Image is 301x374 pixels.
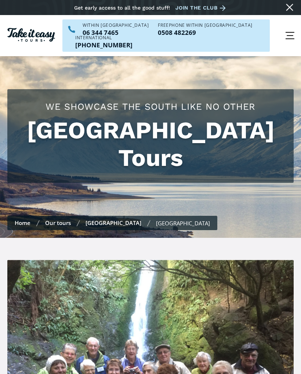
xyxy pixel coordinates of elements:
p: 0508 482269 [158,29,252,36]
a: Call us within NZ on 063447465 [83,29,149,36]
img: Take it easy Tours logo [7,28,55,42]
div: Get early access to all the good stuff! [74,5,170,11]
a: Call us freephone within NZ on 0508482269 [158,29,252,36]
a: Our tours [45,219,71,226]
div: International [75,36,133,40]
a: Join the club [175,3,228,12]
div: Freephone WITHIN [GEOGRAPHIC_DATA] [158,23,252,28]
div: WITHIN [GEOGRAPHIC_DATA] [83,23,149,28]
a: Homepage [7,26,55,46]
a: [GEOGRAPHIC_DATA] [86,219,141,226]
a: Call us outside of NZ on +6463447465 [75,42,133,48]
nav: breadcrumbs [7,216,217,230]
p: [PHONE_NUMBER] [75,42,133,48]
a: Home [15,219,30,226]
h2: We showcase the south like no other [15,100,286,113]
p: 06 344 7465 [83,29,149,36]
h1: [GEOGRAPHIC_DATA] Tours [15,117,286,172]
a: Close message [284,1,295,13]
div: [GEOGRAPHIC_DATA] [156,219,210,227]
